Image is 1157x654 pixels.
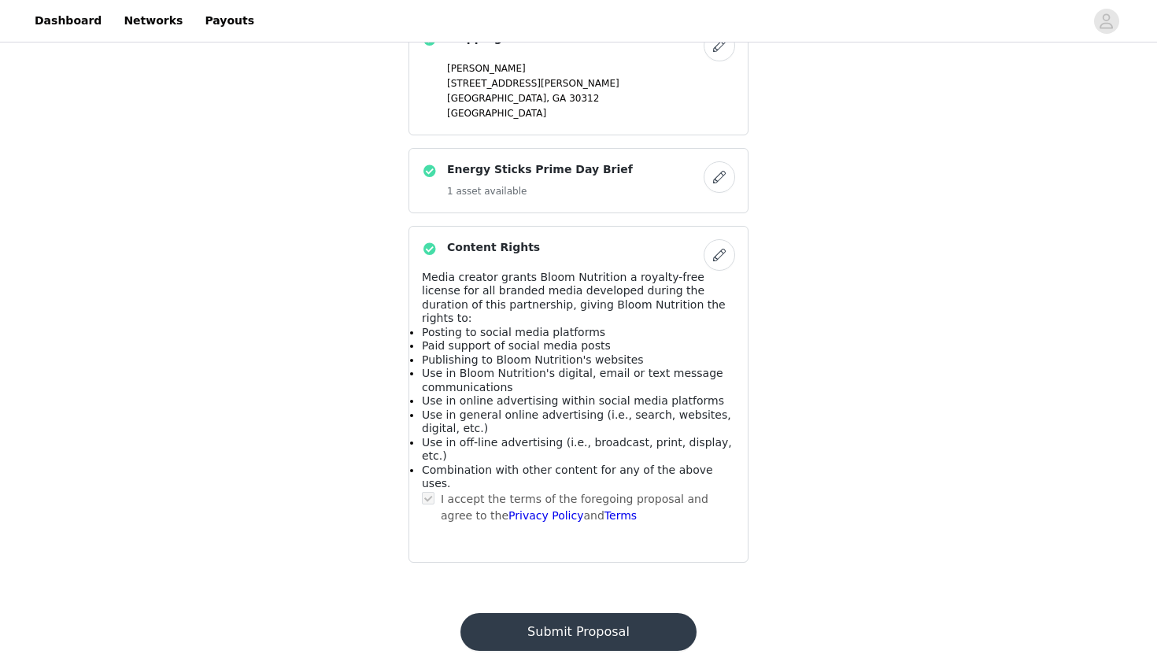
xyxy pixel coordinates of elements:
p: [STREET_ADDRESS][PERSON_NAME] [447,76,735,91]
div: Shipping Information [408,17,749,135]
div: avatar [1099,9,1114,34]
p: [GEOGRAPHIC_DATA] [447,106,735,120]
a: Terms [604,509,637,522]
div: Content Rights [408,226,749,563]
a: Payouts [195,3,264,39]
span: Use in online advertising within social media platforms [422,394,724,407]
p: [PERSON_NAME] [447,61,735,76]
span: GA [553,93,567,104]
span: Combination with other content for any of the above uses. [422,464,713,490]
a: Networks [114,3,192,39]
span: Use in general online advertising (i.e., search, websites, digital, etc.) [422,408,731,435]
a: Privacy Policy [508,509,583,522]
span: Publishing to Bloom Nutrition's websites [422,353,644,366]
button: Submit Proposal [460,613,696,651]
h5: 1 asset available [447,184,633,198]
span: Posting to social media platforms [422,326,605,338]
h4: Content Rights [447,239,540,256]
a: Dashboard [25,3,111,39]
span: Use in Bloom Nutrition's digital, email or text message communications [422,367,723,394]
h4: Energy Sticks Prime Day Brief [447,161,633,178]
span: 30312 [569,93,599,104]
p: I accept the terms of the foregoing proposal and agree to the and [441,491,735,524]
span: [GEOGRAPHIC_DATA], [447,93,549,104]
div: Energy Sticks Prime Day Brief [408,148,749,213]
span: Media creator grants Bloom Nutrition a royalty-free license for all branded media developed durin... [422,271,726,325]
span: Paid support of social media posts [422,339,611,352]
span: Use in off-line advertising (i.e., broadcast, print, display, etc.) [422,436,732,463]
